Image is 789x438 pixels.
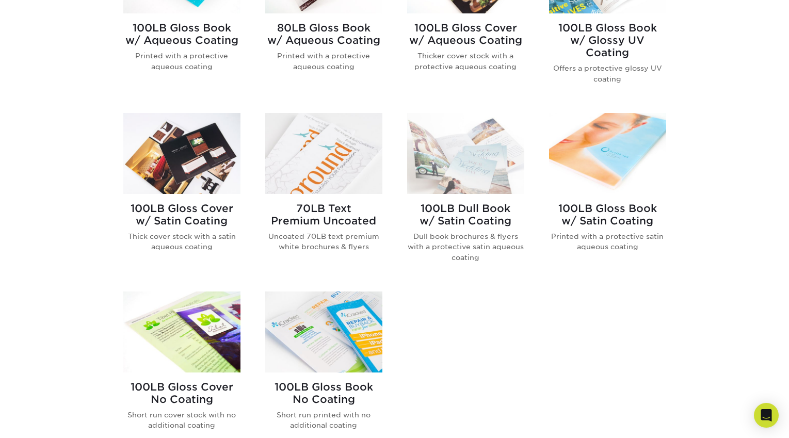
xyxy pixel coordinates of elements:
h2: 100LB Dull Book w/ Satin Coating [407,202,524,227]
iframe: Google Customer Reviews [3,407,88,434]
a: 100LB Gloss Book<br/>w/ Satin Coating Brochures & Flyers 100LB Gloss Bookw/ Satin Coating Printed... [549,113,666,279]
h2: 100LB Gloss Cover w/ Aqueous Coating [407,22,524,46]
h2: 100LB Gloss Book w/ Satin Coating [549,202,666,227]
h2: 100LB Gloss Book No Coating [265,381,382,405]
p: Thick cover stock with a satin aqueous coating [123,231,240,252]
a: 70LB Text<br/>Premium Uncoated Brochures & Flyers 70LB TextPremium Uncoated Uncoated 70LB text pr... [265,113,382,279]
img: 100LB Gloss Cover<br/>No Coating Brochures & Flyers [123,291,240,372]
p: Offers a protective glossy UV coating [549,63,666,84]
p: Thicker cover stock with a protective aqueous coating [407,51,524,72]
h2: 80LB Gloss Book w/ Aqueous Coating [265,22,382,46]
h2: 100LB Gloss Book w/ Glossy UV Coating [549,22,666,59]
img: 100LB Gloss Cover<br/>w/ Satin Coating Brochures & Flyers [123,113,240,194]
p: Printed with a protective aqueous coating [123,51,240,72]
img: 100LB Dull Book<br/>w/ Satin Coating Brochures & Flyers [407,113,524,194]
p: Printed with a protective satin aqueous coating [549,231,666,252]
p: Short run cover stock with no additional coating [123,410,240,431]
img: 70LB Text<br/>Premium Uncoated Brochures & Flyers [265,113,382,194]
a: 100LB Dull Book<br/>w/ Satin Coating Brochures & Flyers 100LB Dull Bookw/ Satin Coating Dull book... [407,113,524,279]
h2: 100LB Gloss Book w/ Aqueous Coating [123,22,240,46]
a: 100LB Gloss Cover<br/>w/ Satin Coating Brochures & Flyers 100LB Gloss Coverw/ Satin Coating Thick... [123,113,240,279]
h2: 70LB Text Premium Uncoated [265,202,382,227]
p: Dull book brochures & flyers with a protective satin aqueous coating [407,231,524,263]
p: Printed with a protective aqueous coating [265,51,382,72]
h2: 100LB Gloss Cover w/ Satin Coating [123,202,240,227]
div: Open Intercom Messenger [754,403,779,428]
img: 100LB Gloss Book<br/>No Coating Brochures & Flyers [265,291,382,372]
p: Short run printed with no additional coating [265,410,382,431]
h2: 100LB Gloss Cover No Coating [123,381,240,405]
img: 100LB Gloss Book<br/>w/ Satin Coating Brochures & Flyers [549,113,666,194]
p: Uncoated 70LB text premium white brochures & flyers [265,231,382,252]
